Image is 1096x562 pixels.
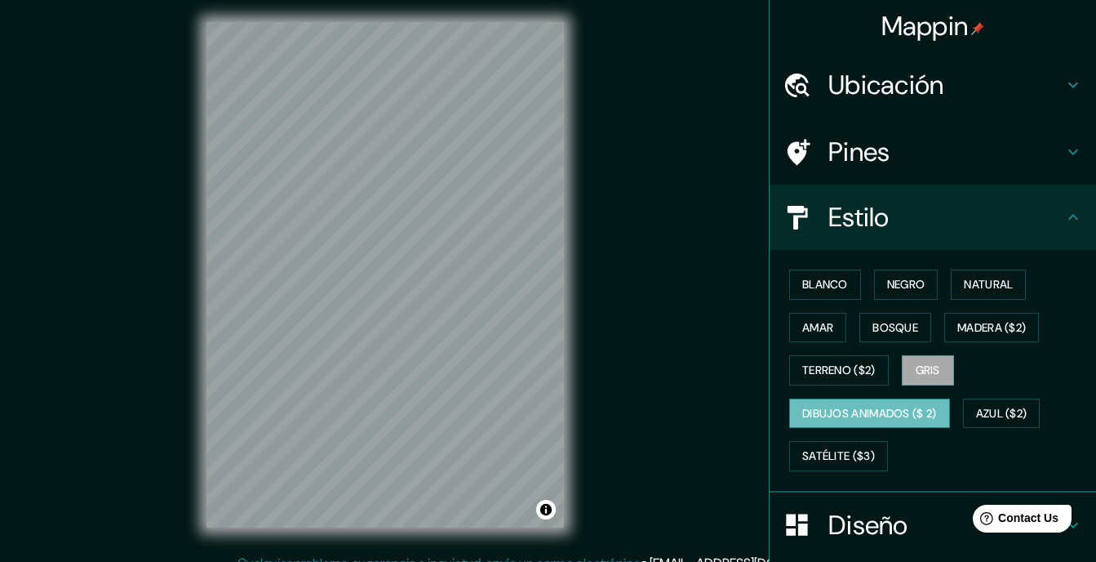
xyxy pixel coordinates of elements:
button: Negro [874,270,938,300]
font: Natural [964,274,1013,295]
font: Terreno ($2) [802,360,876,381]
font: Gris [916,360,940,381]
div: Ubicación [770,52,1096,118]
h4: Ubicación [828,69,1063,101]
button: Amar [789,313,846,343]
font: Mappin [881,9,969,43]
canvas: Mapa [206,22,564,528]
h4: Diseño [828,509,1063,542]
button: Natural [951,270,1026,300]
button: Satélite ($3) [789,441,888,471]
button: Azul ($2) [963,399,1041,429]
div: Diseño [770,493,1096,558]
button: Terreno ($2) [789,355,889,386]
div: Estilo [770,185,1096,250]
button: Dibujos animados ($ 2) [789,399,950,429]
button: Gris [902,355,954,386]
div: Pines [770,119,1096,185]
font: Satélite ($3) [802,446,875,466]
button: Madera ($2) [944,313,1039,343]
font: Amar [802,318,833,338]
font: Dibujos animados ($ 2) [802,404,937,424]
font: Azul ($2) [976,404,1027,424]
font: Negro [887,274,925,295]
button: Alternar atribución [536,500,556,520]
h4: Estilo [828,201,1063,234]
h4: Pines [828,136,1063,168]
iframe: Help widget launcher [951,498,1078,544]
button: Blanco [789,270,861,300]
font: Blanco [802,274,848,295]
font: Bosque [872,318,918,338]
font: Madera ($2) [957,318,1026,338]
button: Bosque [859,313,931,343]
img: pin-icon.png [971,22,984,35]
